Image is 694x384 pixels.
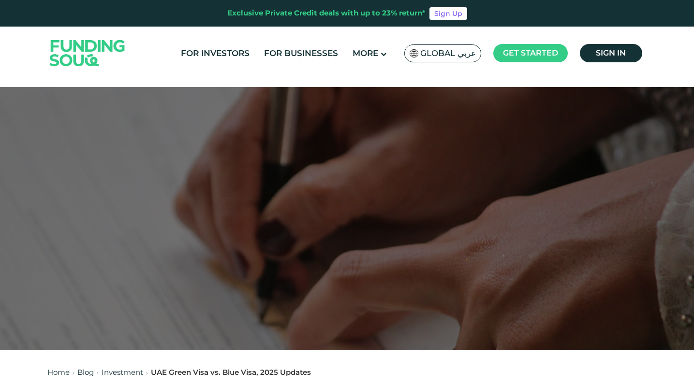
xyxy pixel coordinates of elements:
a: Sign in [580,44,642,62]
span: Get started [503,48,558,57]
a: Home [47,368,70,377]
span: More [353,48,378,58]
div: UAE Green Visa vs. Blue Visa, 2025 Updates [151,367,311,378]
a: Blog [77,368,94,377]
img: SA Flag [410,49,418,57]
a: Investment [102,368,143,377]
a: Sign Up [429,7,467,20]
img: Logo [40,28,135,77]
span: Global عربي [420,48,476,59]
div: Exclusive Private Credit deals with up to 23% return* [227,8,426,19]
span: Sign in [596,48,626,57]
a: For Businesses [262,45,340,61]
a: For Investors [178,45,252,61]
